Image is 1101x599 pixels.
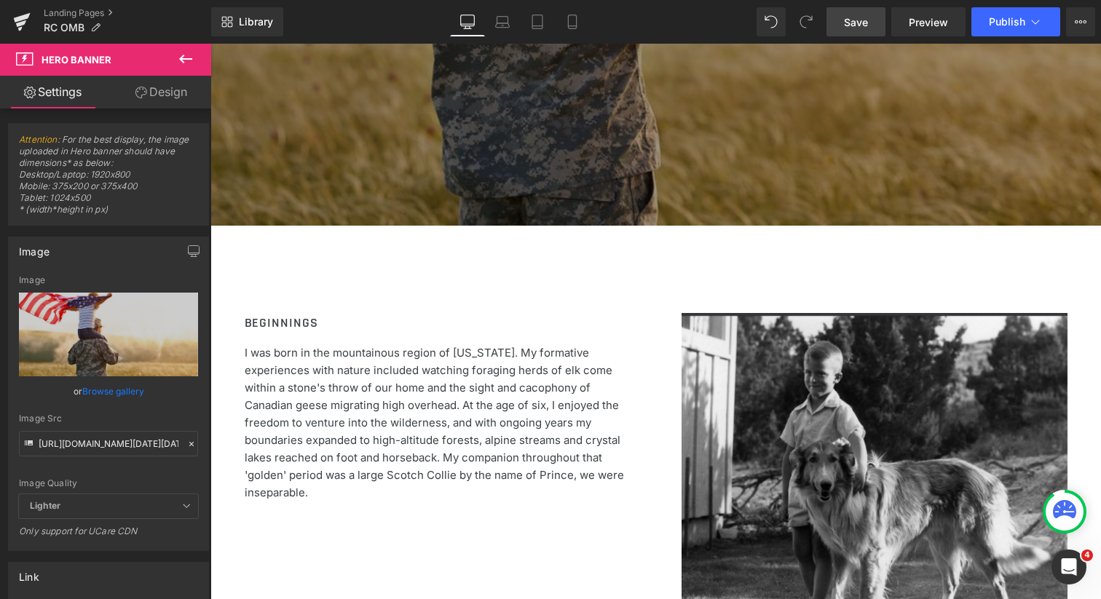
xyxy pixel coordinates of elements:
[909,15,948,30] span: Preview
[891,7,966,36] a: Preview
[844,15,868,30] span: Save
[34,301,420,458] p: I was born in the mountainous region of [US_STATE]. My formative experiences with nature included...
[1051,550,1086,584] iframe: Intercom live chat
[44,22,84,33] span: RC OMB
[19,384,198,399] div: or
[19,237,50,258] div: Image
[42,54,111,66] span: Hero Banner
[555,7,590,36] a: Mobile
[34,269,420,290] h2: BEGINNINGS
[971,7,1060,36] button: Publish
[108,76,214,108] a: Design
[19,563,39,583] div: Link
[520,7,555,36] a: Tablet
[19,275,198,285] div: Image
[82,378,144,404] a: Browse gallery
[989,16,1025,28] span: Publish
[485,7,520,36] a: Laptop
[1066,7,1095,36] button: More
[30,500,60,511] b: Lighter
[792,7,821,36] button: Redo
[19,525,198,547] div: Only support for UCare CDN
[19,431,198,456] input: Link
[757,7,786,36] button: Undo
[19,134,198,225] span: : For the best display, the image uploaded in Hero banner should have dimensions* as below: Deskt...
[450,7,485,36] a: Desktop
[19,478,198,488] div: Image Quality
[19,413,198,424] div: Image Src
[1081,550,1093,561] span: 4
[239,15,273,28] span: Library
[211,7,283,36] a: New Library
[19,134,58,145] a: Attention
[44,7,211,19] a: Landing Pages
